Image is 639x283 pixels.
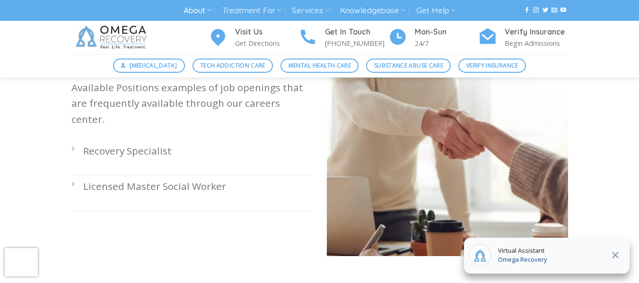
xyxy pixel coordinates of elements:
[222,2,281,19] a: Treatment For
[366,59,451,73] a: Substance Abuse Care
[458,59,526,73] a: Verify Insurance
[374,61,443,70] span: Substance Abuse Care
[505,38,568,49] p: Begin Admissions
[83,143,313,159] p: Recovery Specialist
[280,59,359,73] a: Mental Health Care
[466,61,518,70] span: Verify Insurance
[113,59,185,73] a: [MEDICAL_DATA]
[415,26,478,38] h4: Mon-Sun
[340,2,405,19] a: Knowledgebase
[292,2,329,19] a: Services
[505,26,568,38] h4: Verify Insurance
[235,26,298,38] h4: Visit Us
[551,7,557,14] a: Send us an email
[298,26,388,49] a: Get In Touch [PHONE_NUMBER]
[533,7,539,14] a: Follow on Instagram
[543,7,548,14] a: Follow on Twitter
[71,80,313,127] p: Available Positions examples of job openings that are frequently available through our careers ce...
[235,38,298,49] p: Get Directions
[289,61,351,70] span: Mental Health Care
[560,7,566,14] a: Follow on YouTube
[416,2,455,19] a: Get Help
[524,7,530,14] a: Follow on Facebook
[415,38,478,49] p: 24/7
[325,26,388,38] h4: Get In Touch
[193,59,273,73] a: Tech Addiction Care
[71,21,154,54] img: Omega Recovery
[478,26,568,49] a: Verify Insurance Begin Admissions
[209,26,298,49] a: Visit Us Get Directions
[610,255,629,274] a: Go to top
[325,38,388,49] p: [PHONE_NUMBER]
[130,61,177,70] span: [MEDICAL_DATA]
[83,179,313,194] p: Licensed Master Social Worker
[200,61,265,70] span: Tech Addiction Care
[184,2,211,19] a: About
